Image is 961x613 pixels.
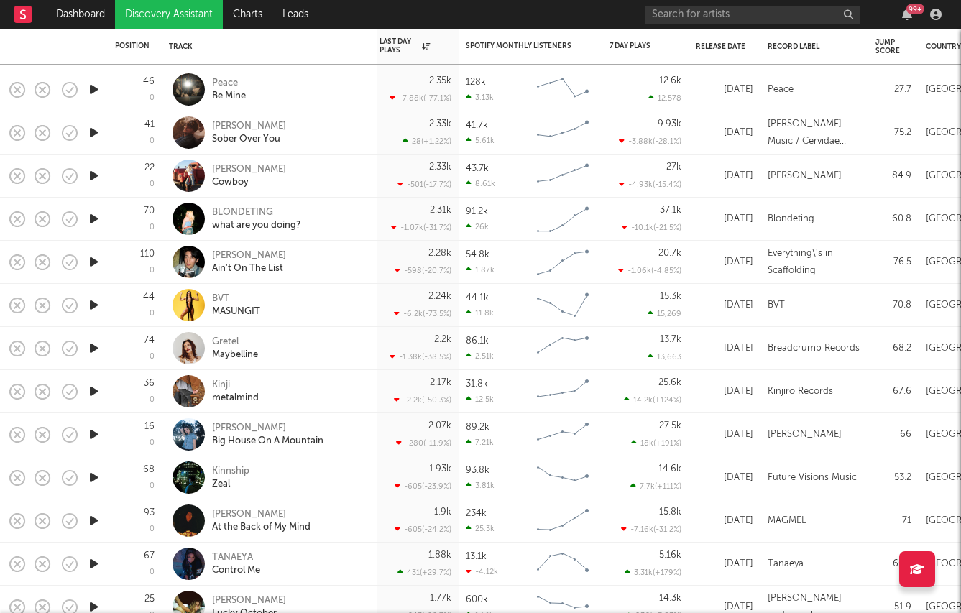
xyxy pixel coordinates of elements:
[648,309,681,318] div: 15,269
[403,137,451,146] div: 28 ( +1.22 % )
[696,556,753,573] div: [DATE]
[696,167,753,185] div: [DATE]
[466,293,489,303] div: 44.1k
[768,245,861,280] div: Everything\'s in Scaffolding
[429,119,451,129] div: 2.33k
[212,90,246,103] div: Be Mine
[696,426,753,443] div: [DATE]
[630,481,681,491] div: 7.7k ( +111 % )
[466,207,488,216] div: 91.2k
[212,379,259,392] div: Kinji
[212,120,286,133] div: [PERSON_NAME]
[390,352,451,361] div: -1.38k ( -38.5 % )
[648,93,681,103] div: 12,578
[466,466,489,475] div: 93.8k
[150,396,155,404] div: 0
[696,211,753,228] div: [DATE]
[466,121,488,130] div: 41.7k
[768,512,806,530] div: MAGMEL
[144,120,155,129] div: 41
[391,223,451,232] div: -1.07k ( -31.7 % )
[212,77,246,103] a: PeaceBe Mine
[429,464,451,474] div: 1.93k
[212,249,286,275] a: [PERSON_NAME]Ain't On The List
[875,512,911,530] div: 71
[696,340,753,357] div: [DATE]
[466,78,486,87] div: 128k
[466,552,487,561] div: 13.1k
[530,201,595,237] svg: Chart title
[144,508,155,517] div: 93
[397,568,451,577] div: 431 ( +29.7 % )
[530,503,595,539] svg: Chart title
[394,395,451,405] div: -2.2k ( -50.3 % )
[875,254,911,271] div: 76.5
[659,594,681,603] div: 14.3k
[150,223,155,231] div: 0
[658,249,681,258] div: 20.7k
[466,351,494,361] div: 2.51k
[466,567,498,576] div: -4.12k
[144,163,155,172] div: 22
[466,395,494,404] div: 12.5k
[466,524,495,533] div: 25.3k
[428,292,451,301] div: 2.24k
[212,465,249,478] div: Kinnship
[618,266,681,275] div: -1.06k ( -4.85 % )
[212,249,286,262] div: [PERSON_NAME]
[619,137,681,146] div: -3.88k ( -28.1 % )
[660,335,681,344] div: 13.7k
[768,116,861,150] div: [PERSON_NAME] Music / Cervidae Records
[466,136,495,145] div: 5.61k
[659,507,681,517] div: 15.8k
[212,379,259,405] a: Kinjimetalmind
[212,336,258,349] div: Gretel
[430,378,451,387] div: 2.17k
[666,162,681,172] div: 27k
[150,439,155,447] div: 0
[140,249,155,259] div: 110
[696,512,753,530] div: [DATE]
[428,550,451,560] div: 1.88k
[395,481,451,491] div: -605 ( -23.9 % )
[396,438,451,448] div: -280 ( -11.9 % )
[875,297,911,314] div: 70.8
[212,206,300,219] div: BLONDETING
[144,594,155,604] div: 25
[144,551,155,561] div: 67
[380,37,430,55] div: Last Day Plays
[768,426,842,443] div: [PERSON_NAME]
[466,164,489,173] div: 43.7k
[212,594,286,607] div: [PERSON_NAME]
[212,551,260,577] a: TANAEYAControl Me
[696,81,753,98] div: [DATE]
[143,77,155,86] div: 46
[434,335,451,344] div: 2.2k
[696,297,753,314] div: [DATE]
[397,180,451,189] div: -501 ( -17.7 % )
[466,336,489,346] div: 86.1k
[610,42,660,50] div: 7 Day Plays
[631,438,681,448] div: 18k ( +191 % )
[150,353,155,361] div: 0
[466,265,495,275] div: 1.87k
[395,525,451,534] div: -605 ( -24.2 % )
[466,42,574,50] div: Spotify Monthly Listeners
[150,267,155,275] div: 0
[696,469,753,487] div: [DATE]
[875,211,911,228] div: 60.8
[466,179,495,188] div: 8.61k
[875,340,911,357] div: 68.2
[144,379,155,388] div: 36
[150,525,155,533] div: 0
[530,374,595,410] svg: Chart title
[875,469,911,487] div: 53.2
[659,550,681,560] div: 5.16k
[466,423,489,432] div: 89.2k
[144,206,155,216] div: 70
[660,206,681,215] div: 37.1k
[466,93,494,102] div: 3.13k
[875,383,911,400] div: 67.6
[466,222,489,231] div: 26k
[768,383,833,400] div: Kinjiro Records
